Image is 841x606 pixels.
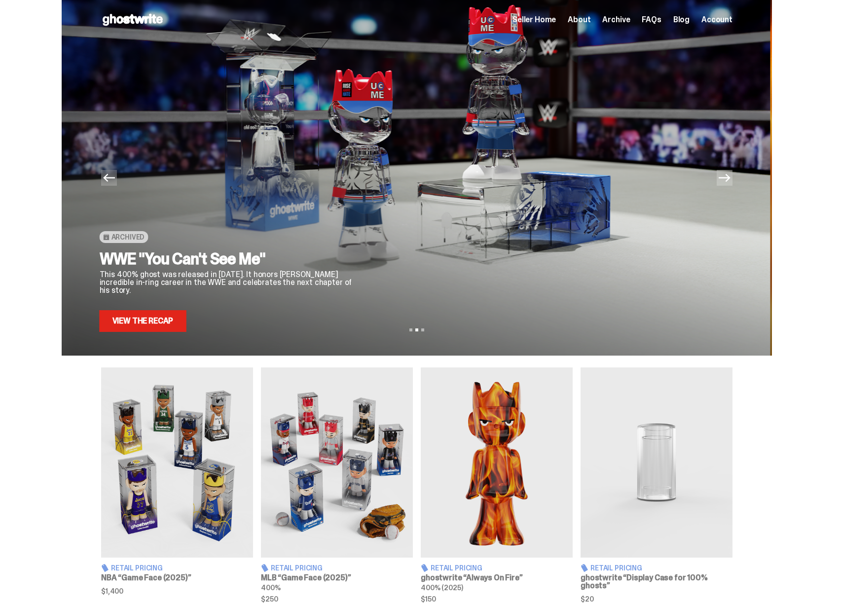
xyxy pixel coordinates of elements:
img: Game Face (2025) [261,367,413,558]
span: 400% (2025) [421,583,463,592]
a: Game Face (2025) Retail Pricing [101,367,253,603]
a: About [568,16,590,24]
h3: ghostwrite “Display Case for 100% ghosts” [581,574,732,590]
span: $150 [421,596,573,603]
a: Always On Fire Retail Pricing [421,367,573,603]
button: Next [717,170,732,186]
span: Retail Pricing [431,565,482,571]
button: View slide 1 [409,328,412,331]
h2: WWE "You Can't See Me" [100,251,363,267]
a: FAQs [642,16,661,24]
a: Account [701,16,732,24]
img: Display Case for 100% ghosts [581,367,732,558]
span: $1,400 [101,588,253,595]
span: Retail Pricing [111,565,163,571]
button: Previous [101,170,117,186]
span: 400% [261,583,280,592]
h3: MLB “Game Face (2025)” [261,574,413,582]
button: View slide 3 [421,328,424,331]
a: Display Case for 100% ghosts Retail Pricing [581,367,732,603]
h3: NBA “Game Face (2025)” [101,574,253,582]
a: Archive [602,16,630,24]
img: Always On Fire [421,367,573,558]
span: Retail Pricing [271,565,323,571]
p: This 400% ghost was released in [DATE]. It honors [PERSON_NAME] incredible in-ring career in the ... [100,271,363,294]
span: Retail Pricing [590,565,642,571]
h3: ghostwrite “Always On Fire” [421,574,573,582]
a: Seller Home [512,16,556,24]
a: Game Face (2025) Retail Pricing [261,367,413,603]
span: $250 [261,596,413,603]
span: $20 [581,596,732,603]
img: Game Face (2025) [101,367,253,558]
span: Archived [111,233,145,241]
a: Blog [673,16,690,24]
a: View the Recap [100,310,186,332]
button: View slide 2 [415,328,418,331]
